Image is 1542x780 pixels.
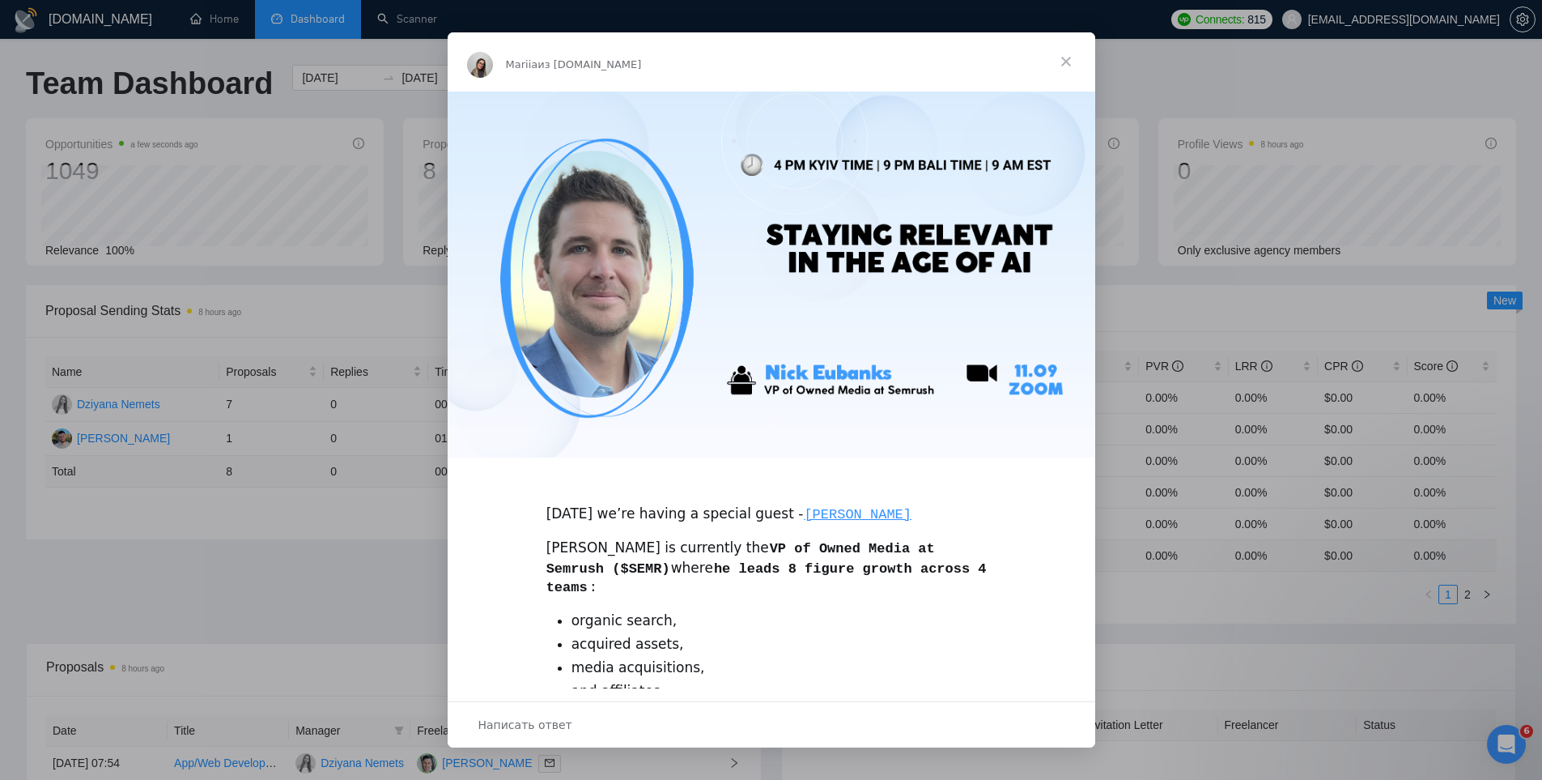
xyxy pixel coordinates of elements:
span: Mariia [506,58,538,70]
img: Profile image for Mariia [467,52,493,78]
li: acquired assets, [571,635,996,654]
li: media acquisitions, [571,659,996,678]
li: organic search, [571,612,996,631]
span: из [DOMAIN_NAME] [537,58,641,70]
span: Закрыть [1037,32,1095,91]
span: Написать ответ [478,714,572,735]
code: : [588,579,598,596]
code: he leads 8 figure growth across 4 teams [546,560,987,597]
code: [PERSON_NAME] [803,506,912,523]
div: [PERSON_NAME] is currently the where [546,539,996,598]
div: [DATE] we’re having a special guest - [546,485,996,525]
div: Открыть разговор и ответить [448,701,1095,748]
a: [PERSON_NAME] [803,505,912,522]
code: VP of Owned Media at Semrush ($SEMR) [546,540,935,578]
li: and affiliates. [571,682,996,701]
